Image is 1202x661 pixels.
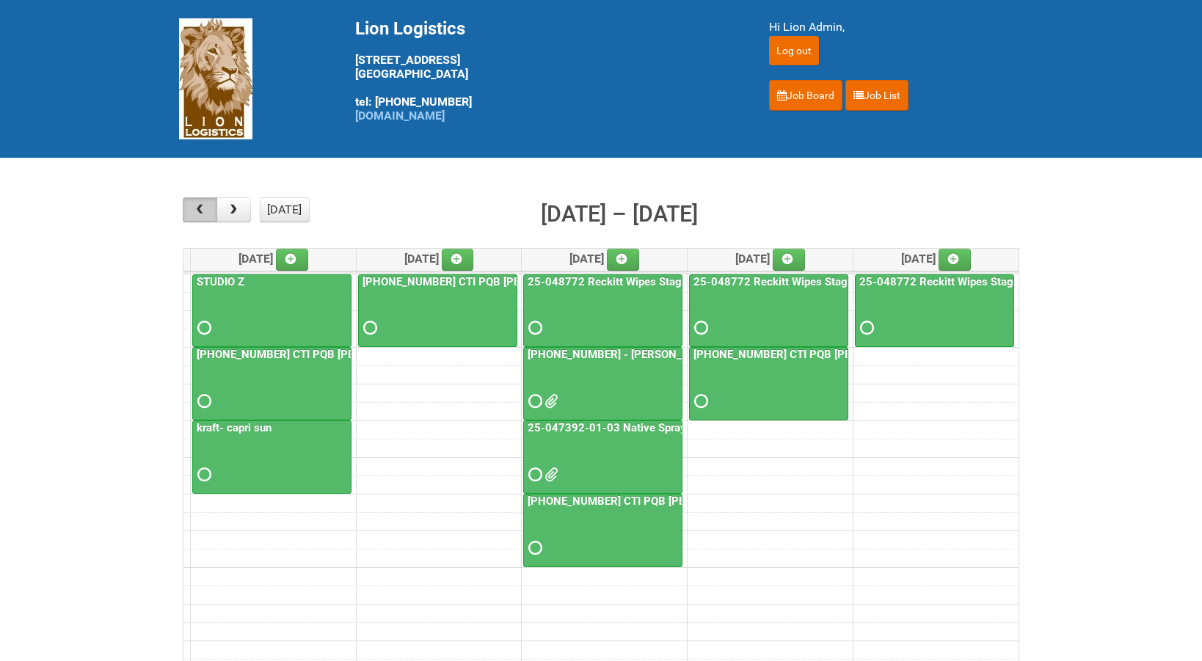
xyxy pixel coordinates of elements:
a: kraft- capri sun [194,421,274,434]
span: Requested [363,323,374,333]
a: [PHONE_NUMBER] CTI PQB [PERSON_NAME] Real US - blinding day [523,494,682,567]
img: Lion Logistics [179,18,252,139]
span: [DATE] [404,252,474,266]
a: [PHONE_NUMBER] CTI PQB [PERSON_NAME] Real US - blinding day [525,494,867,508]
span: [DATE] [735,252,805,266]
a: 25-048772 Reckitt Wipes Stage 4 - blinding/labeling day [525,275,813,288]
a: Job List [845,80,908,111]
a: 25-047392-01-03 Native Spray Rapid Response [523,420,682,494]
span: JNF.DOC MDN (2).xlsx MDN.xlsx [544,396,555,406]
span: 25-047392-01-03 JNF.DOC 25-047392-01-03 - MDN.xlsx [544,470,555,480]
a: 25-048772 Reckitt Wipes Stage 4 - blinding/labeling day [691,275,979,288]
h2: [DATE] – [DATE] [541,197,698,231]
span: Requested [197,470,208,480]
span: [DATE] [901,252,971,266]
span: Requested [528,470,539,480]
span: Lion Logistics [355,18,465,39]
span: Requested [694,396,704,406]
span: Requested [528,323,539,333]
span: Requested [197,396,208,406]
a: Add an event [276,249,308,271]
span: Requested [860,323,870,333]
a: Job Board [769,80,842,111]
a: [DOMAIN_NAME] [355,109,445,123]
a: [PHONE_NUMBER] CTI PQB [PERSON_NAME] Real US - blinding day [194,348,536,361]
a: 25-048772 Reckitt Wipes Stage 4 - blinding/labeling day [856,275,1145,288]
span: Requested [197,323,208,333]
a: 25-048772 Reckitt Wipes Stage 4 - blinding/labeling day [855,274,1015,348]
div: Hi Lion Admin, [769,18,1023,36]
a: Add an event [773,249,805,271]
input: Log out [769,36,819,65]
a: Add an event [442,249,474,271]
a: Add an event [607,249,639,271]
a: Add an event [939,249,971,271]
a: 25-048772 Reckitt Wipes Stage 4 - blinding/labeling day [523,274,682,348]
a: 25-047392-01-03 Native Spray Rapid Response [525,421,771,434]
span: Requested [528,543,539,553]
a: Lion Logistics [179,71,252,85]
a: [PHONE_NUMBER] CTI PQB [PERSON_NAME] Real US - blinding day [360,275,702,288]
a: kraft- capri sun [192,420,352,494]
button: [DATE] [260,197,310,222]
a: [PHONE_NUMBER] - [PERSON_NAME] UFC CUT US [523,347,682,420]
span: [DATE] [569,252,639,266]
a: 25-048772 Reckitt Wipes Stage 4 - blinding/labeling day [689,274,848,348]
a: STUDIO Z [194,275,247,288]
a: [PHONE_NUMBER] CTI PQB [PERSON_NAME] Real US - blinding day [691,348,1033,361]
a: [PHONE_NUMBER] - [PERSON_NAME] UFC CUT US [525,348,783,361]
a: [PHONE_NUMBER] CTI PQB [PERSON_NAME] Real US - blinding day [358,274,517,348]
span: [DATE] [238,252,308,266]
span: Requested [694,323,704,333]
a: [PHONE_NUMBER] CTI PQB [PERSON_NAME] Real US - blinding day [689,347,848,420]
a: [PHONE_NUMBER] CTI PQB [PERSON_NAME] Real US - blinding day [192,347,352,420]
a: STUDIO Z [192,274,352,348]
div: [STREET_ADDRESS] [GEOGRAPHIC_DATA] tel: [PHONE_NUMBER] [355,18,732,123]
span: Requested [528,396,539,406]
